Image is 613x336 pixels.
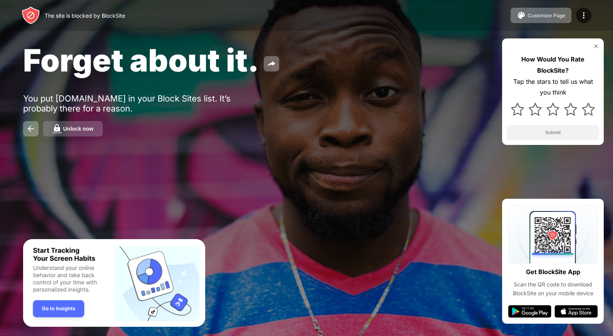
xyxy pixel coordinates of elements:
img: star.svg [564,103,577,116]
img: star.svg [582,103,595,116]
div: Customize Page [528,13,565,18]
div: Get BlockSite App [526,266,580,278]
img: rate-us-close.svg [593,43,599,49]
div: How Would You Rate BlockSite? [507,54,599,76]
img: qrcode.svg [508,205,598,263]
img: share.svg [267,59,276,68]
img: app-store.svg [554,305,598,318]
div: Scan the QR code to download BlockSite on your mobile device [508,280,598,298]
img: pallet.svg [517,11,526,20]
img: star.svg [529,103,542,116]
img: star.svg [546,103,559,116]
img: google-play.svg [508,305,551,318]
div: The site is blocked by BlockSite [45,12,125,19]
div: Tap the stars to tell us what you think [507,76,599,98]
iframe: Banner [23,239,205,327]
span: Forget about it. [23,42,259,79]
button: Customize Page [511,8,571,23]
img: header-logo.svg [22,6,40,25]
div: Unlock now [63,126,94,132]
img: password.svg [52,124,62,133]
img: back.svg [26,124,35,133]
img: star.svg [511,103,524,116]
button: Unlock now [43,121,103,136]
div: You put [DOMAIN_NAME] in your Block Sites list. It’s probably there for a reason. [23,93,261,113]
img: menu-icon.svg [579,11,588,20]
button: Submit [507,125,599,140]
